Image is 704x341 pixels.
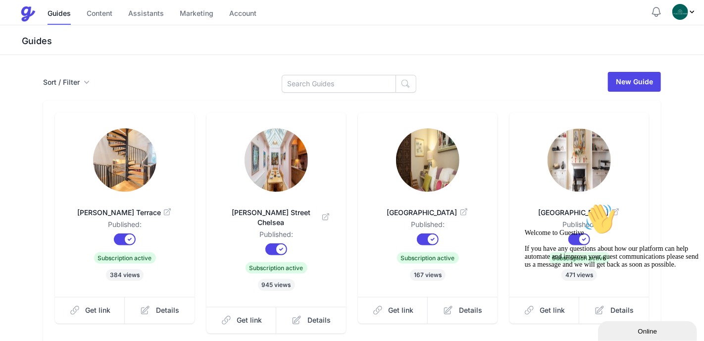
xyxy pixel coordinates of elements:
[106,269,144,281] span: 384 views
[374,208,482,218] span: [GEOGRAPHIC_DATA]
[521,199,699,316] iframe: chat widget
[222,229,330,243] dd: Published:
[206,307,277,334] a: Get link
[307,315,331,325] span: Details
[672,4,696,20] div: Profile Menu
[87,3,112,25] a: Content
[125,297,195,324] a: Details
[43,77,90,87] button: Sort / Filter
[86,305,111,315] span: Get link
[48,3,71,25] a: Guides
[237,315,262,325] span: Get link
[229,3,256,25] a: Account
[410,269,446,281] span: 167 views
[459,305,482,315] span: Details
[246,262,307,274] span: Subscription active
[358,297,428,324] a: Get link
[71,220,179,233] dd: Published:
[93,128,156,192] img: mtasz01fldrr9v8cnif9arsj44ov
[4,30,178,69] span: Welcome to Guestive If you have any questions about how our platform can help automate and improv...
[245,128,308,192] img: wq8sw0j47qm6nw759ko380ndfzun
[276,307,346,334] a: Details
[428,297,498,324] a: Details
[608,72,661,92] a: New Guide
[258,279,295,291] span: 945 views
[548,128,611,192] img: hdmgvwaq8kfuacaafu0ghkkjd0oq
[20,6,36,22] img: Guestive Guides
[63,4,95,36] img: :wave:
[128,3,164,25] a: Assistants
[672,4,688,20] img: oovs19i4we9w73xo0bfpgswpi0cd
[396,128,459,192] img: 9b5v0ir1hdq8hllsqeesm40py5rd
[71,196,179,220] a: [PERSON_NAME] Terrace
[374,220,482,233] dd: Published:
[94,252,156,264] span: Subscription active
[397,252,459,264] span: Subscription active
[509,297,580,324] a: Get link
[4,4,182,69] div: Welcome to Guestive👋If you have any questions about how our platform can help automate and improv...
[389,305,414,315] span: Get link
[222,196,330,229] a: [PERSON_NAME] Street Chelsea
[525,196,633,220] a: [GEOGRAPHIC_DATA]
[598,319,699,341] iframe: chat widget
[156,305,179,315] span: Details
[20,35,704,47] h3: Guides
[374,196,482,220] a: [GEOGRAPHIC_DATA]
[55,297,125,324] a: Get link
[651,6,662,18] button: Notifications
[71,208,179,218] span: [PERSON_NAME] Terrace
[282,75,396,93] input: Search Guides
[222,208,330,227] span: [PERSON_NAME] Street Chelsea
[180,3,213,25] a: Marketing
